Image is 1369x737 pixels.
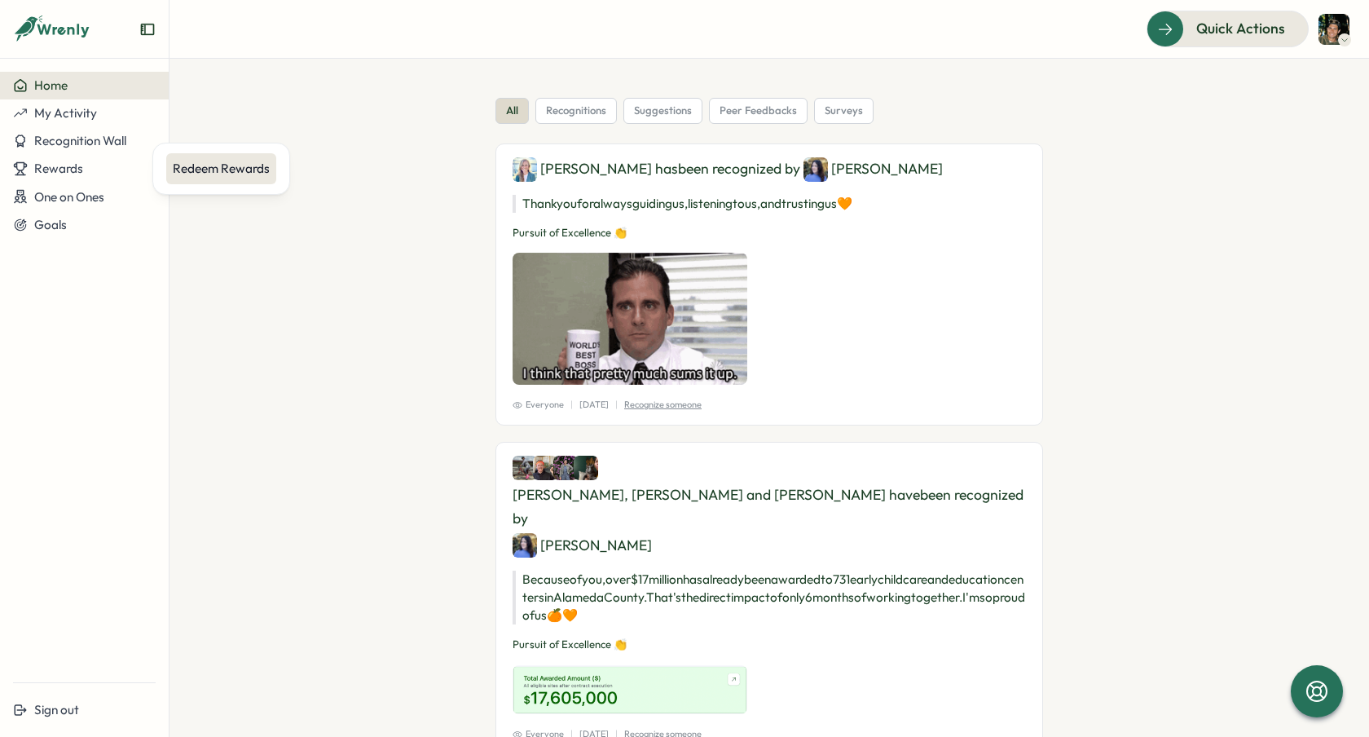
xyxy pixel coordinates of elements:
[825,104,863,118] span: surveys
[166,153,276,184] a: Redeem Rewards
[34,77,68,93] span: Home
[513,226,1026,241] p: Pursuit of Excellence 👏
[34,105,97,121] span: My Activity
[634,104,692,118] span: suggestions
[513,456,1026,558] div: [PERSON_NAME], [PERSON_NAME] and [PERSON_NAME] have been recognized by
[615,398,618,412] p: |
[173,160,270,178] div: Redeem Rewards
[513,665,747,714] img: Recognition Image
[506,104,518,118] span: all
[139,21,156,38] button: Expand sidebar
[513,398,564,412] span: Everyone
[533,456,557,480] img: Mark Buckner
[34,217,67,232] span: Goals
[1147,11,1309,46] button: Quick Actions
[579,398,609,412] p: [DATE]
[513,533,652,558] div: [PERSON_NAME]
[34,702,79,717] span: Sign out
[513,571,1026,624] p: Because of you, over $17 million has already been awarded to 731 early childcare and education ce...
[513,195,1026,213] p: Thank you for always guiding us, listening to us, and trusting us 🧡
[513,638,1026,652] p: Pursuit of Excellence 👏
[803,157,828,182] img: Emily Edwards
[34,133,126,148] span: Recognition Wall
[720,104,797,118] span: peer feedbacks
[1196,18,1285,39] span: Quick Actions
[553,456,578,480] img: Deepika Ramachandran
[1318,14,1349,45] img: Ethan Elisara
[546,104,606,118] span: recognitions
[513,533,537,558] img: Emily Edwards
[513,253,747,385] img: Recognition Image
[570,398,573,412] p: |
[624,398,702,412] p: Recognize someone
[803,157,943,182] div: [PERSON_NAME]
[513,157,1026,182] div: [PERSON_NAME] has been recognized by
[513,456,537,480] img: Hannan Abdi
[34,161,83,176] span: Rewards
[34,189,104,205] span: One on Ones
[574,456,598,480] img: Justin Caovan
[513,157,537,182] img: Bonnie Goode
